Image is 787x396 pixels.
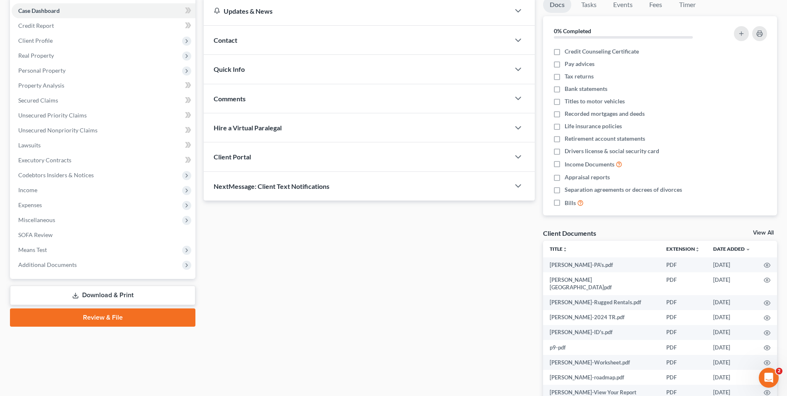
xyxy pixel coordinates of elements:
td: PDF [660,257,707,272]
span: Case Dashboard [18,7,60,14]
td: [DATE] [707,257,757,272]
a: Executory Contracts [12,153,195,168]
td: [PERSON_NAME]-roadmap.pdf [543,370,660,385]
td: PDF [660,272,707,295]
span: Credit Report [18,22,54,29]
a: View All [753,230,774,236]
a: Titleunfold_more [550,246,568,252]
a: Extensionunfold_more [666,246,700,252]
span: Titles to motor vehicles [565,97,625,105]
span: Client Profile [18,37,53,44]
span: Tax returns [565,72,594,81]
span: Client Portal [214,153,251,161]
span: Pay advices [565,60,595,68]
td: [DATE] [707,310,757,325]
td: [DATE] [707,325,757,340]
span: Income Documents [565,160,614,169]
a: Unsecured Nonpriority Claims [12,123,195,138]
td: PDF [660,370,707,385]
span: Property Analysis [18,82,64,89]
span: Life insurance policies [565,122,622,130]
span: Bills [565,199,576,207]
td: [PERSON_NAME]-PA's.pdf [543,257,660,272]
span: Means Test [18,246,47,253]
span: Credit Counseling Certificate [565,47,639,56]
td: [DATE] [707,370,757,385]
span: Recorded mortgages and deeds [565,110,645,118]
td: [DATE] [707,355,757,370]
a: Property Analysis [12,78,195,93]
td: [DATE] [707,295,757,310]
a: Lawsuits [12,138,195,153]
i: unfold_more [563,247,568,252]
strong: 0% Completed [554,27,591,34]
td: PDF [660,355,707,370]
span: Hire a Virtual Paralegal [214,124,282,132]
span: Miscellaneous [18,216,55,223]
td: [PERSON_NAME][GEOGRAPHIC_DATA]pdf [543,272,660,295]
span: Unsecured Nonpriority Claims [18,127,97,134]
a: Secured Claims [12,93,195,108]
span: Expenses [18,201,42,208]
span: Codebtors Insiders & Notices [18,171,94,178]
span: Bank statements [565,85,607,93]
span: Executory Contracts [18,156,71,164]
td: PDF [660,340,707,355]
td: [PERSON_NAME]-Rugged Rentals.pdf [543,295,660,310]
span: SOFA Review [18,231,53,238]
a: Credit Report [12,18,195,33]
a: Case Dashboard [12,3,195,18]
span: Separation agreements or decrees of divorces [565,186,682,194]
a: Review & File [10,308,195,327]
span: Drivers license & social security card [565,147,659,155]
td: [PERSON_NAME]-ID's.pdf [543,325,660,340]
a: SOFA Review [12,227,195,242]
td: PDF [660,310,707,325]
iframe: Intercom live chat [759,368,779,388]
span: Additional Documents [18,261,77,268]
span: Retirement account statements [565,134,645,143]
td: PDF [660,295,707,310]
td: [PERSON_NAME]-2024 TR.pdf [543,310,660,325]
span: Unsecured Priority Claims [18,112,87,119]
td: [DATE] [707,272,757,295]
a: Date Added expand_more [713,246,750,252]
td: PDF [660,325,707,340]
div: Updates & News [214,7,500,15]
span: Secured Claims [18,97,58,104]
span: Income [18,186,37,193]
span: Real Property [18,52,54,59]
span: Quick Info [214,65,245,73]
span: Appraisal reports [565,173,610,181]
td: [PERSON_NAME]-Worksheet.pdf [543,355,660,370]
td: [DATE] [707,340,757,355]
a: Unsecured Priority Claims [12,108,195,123]
i: expand_more [746,247,750,252]
span: Lawsuits [18,142,41,149]
div: Client Documents [543,229,596,237]
span: Personal Property [18,67,66,74]
a: Download & Print [10,286,195,305]
td: p9-pdf [543,340,660,355]
span: Comments [214,95,246,103]
span: 2 [776,368,782,374]
span: Contact [214,36,237,44]
span: NextMessage: Client Text Notifications [214,182,329,190]
i: unfold_more [695,247,700,252]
